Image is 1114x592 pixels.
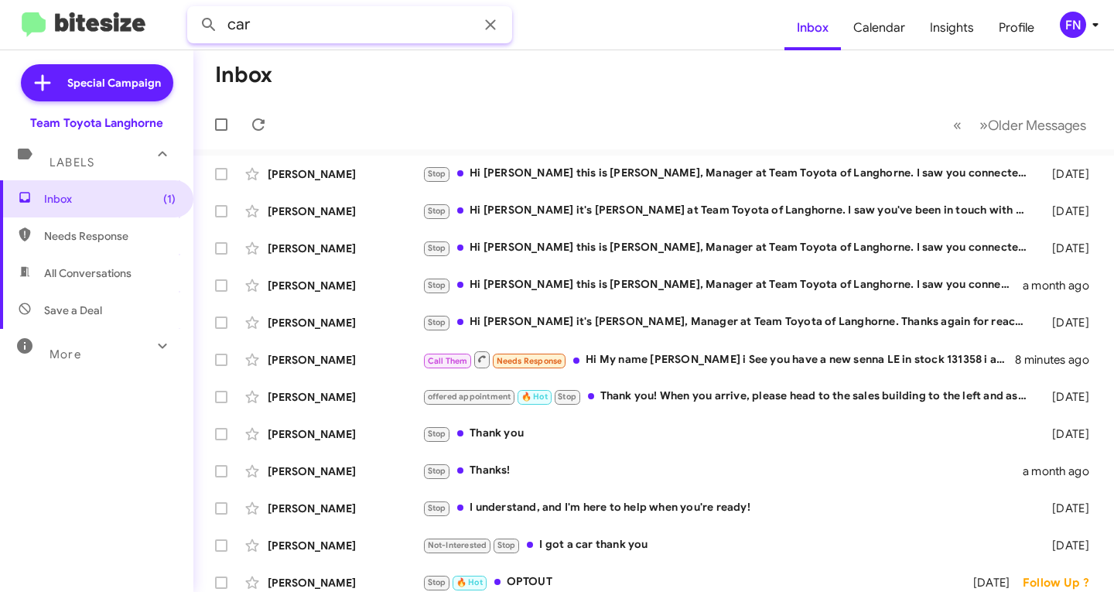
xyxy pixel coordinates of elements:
button: Next [970,109,1095,141]
span: Call Them [428,356,468,366]
span: Needs Response [497,356,562,366]
span: « [953,115,962,135]
div: [DATE] [1034,501,1102,516]
div: a month ago [1023,464,1102,479]
div: [PERSON_NAME] [268,538,422,553]
span: Stop [428,280,446,290]
span: 🔥 Hot [456,577,483,587]
div: [DATE] [1034,241,1102,256]
span: Needs Response [44,228,176,244]
div: Hi [PERSON_NAME] this is [PERSON_NAME], Manager at Team Toyota of Langhorne. I saw you connected ... [422,165,1034,183]
div: Thank you! When you arrive, please head to the sales building to the left and ask for my sales ma... [422,388,1034,406]
div: Hi [PERSON_NAME] this is [PERSON_NAME], Manager at Team Toyota of Langhorne. I saw you connected ... [422,239,1034,257]
span: Stop [428,577,446,587]
div: Thanks! [422,462,1023,480]
span: Special Campaign [67,75,161,91]
div: I got a car thank you [422,536,1034,554]
span: offered appointment [428,392,511,402]
div: [PERSON_NAME] [268,315,422,330]
span: Labels [50,156,94,169]
a: Special Campaign [21,64,173,101]
div: [DATE] [1034,315,1102,330]
span: Stop [428,466,446,476]
div: [PERSON_NAME] [268,241,422,256]
div: Hi [PERSON_NAME] this is [PERSON_NAME], Manager at Team Toyota of Langhorne. I saw you connected ... [422,276,1023,294]
input: Search [187,6,512,43]
div: [PERSON_NAME] [268,575,422,590]
span: Stop [428,243,446,253]
span: Stop [558,392,576,402]
span: Save a Deal [44,303,102,318]
span: Inbox [44,191,176,207]
span: Stop [428,206,446,216]
span: » [979,115,988,135]
div: Team Toyota Langhorne [30,115,163,131]
div: [PERSON_NAME] [268,464,422,479]
span: Not-Interested [428,540,487,550]
div: [PERSON_NAME] [268,389,422,405]
div: [PERSON_NAME] [268,278,422,293]
button: FN [1047,12,1097,38]
a: Insights [918,5,986,50]
span: More [50,347,81,361]
span: 🔥 Hot [521,392,548,402]
a: Profile [986,5,1047,50]
div: [PERSON_NAME] [268,166,422,182]
div: Hi My name [PERSON_NAME] i See you have a new senna LE in stock 131358 i am interested to buy goo... [422,350,1015,369]
div: OPTOUT [422,573,962,591]
a: Calendar [841,5,918,50]
div: 8 minutes ago [1015,352,1102,368]
nav: Page navigation example [945,109,1095,141]
span: Stop [428,429,446,439]
div: [PERSON_NAME] [268,426,422,442]
div: [DATE] [1034,426,1102,442]
div: [DATE] [1034,204,1102,219]
div: I understand, and I'm here to help when you're ready! [422,499,1034,517]
span: Stop [428,169,446,179]
div: Thank you [422,425,1034,443]
span: Stop [428,503,446,513]
span: Older Messages [988,117,1086,134]
a: Inbox [784,5,841,50]
div: [DATE] [1034,166,1102,182]
div: [PERSON_NAME] [268,352,422,368]
div: Hi [PERSON_NAME] it's [PERSON_NAME] at Team Toyota of Langhorne. I saw you've been in touch with ... [422,202,1034,220]
h1: Inbox [215,63,272,87]
div: a month ago [1023,278,1102,293]
div: [PERSON_NAME] [268,204,422,219]
div: [DATE] [1034,389,1102,405]
div: Follow Up ? [1023,575,1102,590]
div: [DATE] [1034,538,1102,553]
div: [PERSON_NAME] [268,501,422,516]
div: [DATE] [962,575,1022,590]
span: Stop [497,540,516,550]
div: Hi [PERSON_NAME] it's [PERSON_NAME], Manager at Team Toyota of Langhorne. Thanks again for reachi... [422,313,1034,331]
span: (1) [163,191,176,207]
button: Previous [944,109,971,141]
div: FN [1060,12,1086,38]
span: All Conversations [44,265,132,281]
span: Stop [428,317,446,327]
